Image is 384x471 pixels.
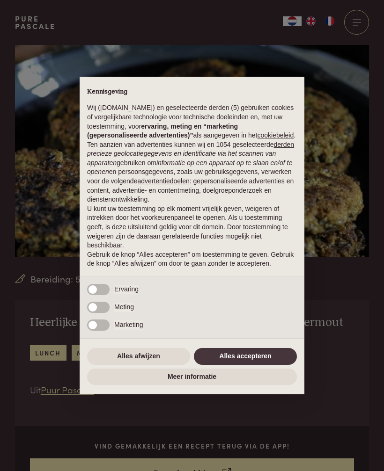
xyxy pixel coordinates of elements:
[257,131,294,139] a: cookiebeleid
[137,177,189,186] button: advertentiedoelen
[87,88,297,96] h2: Kennisgeving
[194,348,297,365] button: Alles accepteren
[87,150,276,167] em: precieze geolocatiegegevens en identificatie via het scannen van apparaten
[87,204,297,250] p: U kunt uw toestemming op elk moment vrijelijk geven, weigeren of intrekken door het voorkeurenpan...
[87,140,297,204] p: Ten aanzien van advertenties kunnen wij en 1054 geselecteerde gebruiken om en persoonsgegevens, z...
[87,369,297,385] button: Meer informatie
[274,140,295,150] button: derden
[114,303,134,312] span: Meting
[87,123,238,139] strong: ervaring, meting en “marketing (gepersonaliseerde advertenties)”
[114,320,143,330] span: Marketing
[87,103,297,140] p: Wij ([DOMAIN_NAME]) en geselecteerde derden (5) gebruiken cookies of vergelijkbare technologie vo...
[87,250,297,268] p: Gebruik de knop “Alles accepteren” om toestemming te geven. Gebruik de knop “Alles afwijzen” om d...
[87,348,190,365] button: Alles afwijzen
[87,159,292,176] em: informatie op een apparaat op te slaan en/of te openen
[114,285,139,294] span: Ervaring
